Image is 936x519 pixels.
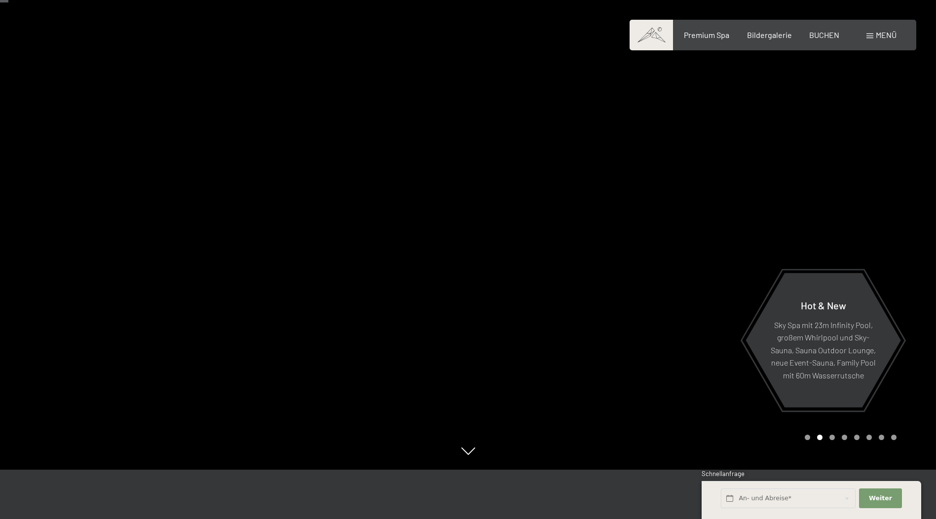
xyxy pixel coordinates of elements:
[891,435,897,440] div: Carousel Page 8
[801,435,897,440] div: Carousel Pagination
[747,30,792,39] a: Bildergalerie
[866,435,872,440] div: Carousel Page 6
[684,30,729,39] a: Premium Spa
[876,30,897,39] span: Menü
[809,30,839,39] a: BUCHEN
[770,318,877,381] p: Sky Spa mit 23m Infinity Pool, großem Whirlpool und Sky-Sauna, Sauna Outdoor Lounge, neue Event-S...
[829,435,835,440] div: Carousel Page 3
[842,435,847,440] div: Carousel Page 4
[745,272,901,408] a: Hot & New Sky Spa mit 23m Infinity Pool, großem Whirlpool und Sky-Sauna, Sauna Outdoor Lounge, ne...
[805,435,810,440] div: Carousel Page 1
[854,435,860,440] div: Carousel Page 5
[869,494,892,503] span: Weiter
[801,299,846,311] span: Hot & New
[879,435,884,440] div: Carousel Page 7
[702,470,745,478] span: Schnellanfrage
[859,488,901,509] button: Weiter
[817,435,823,440] div: Carousel Page 2 (Current Slide)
